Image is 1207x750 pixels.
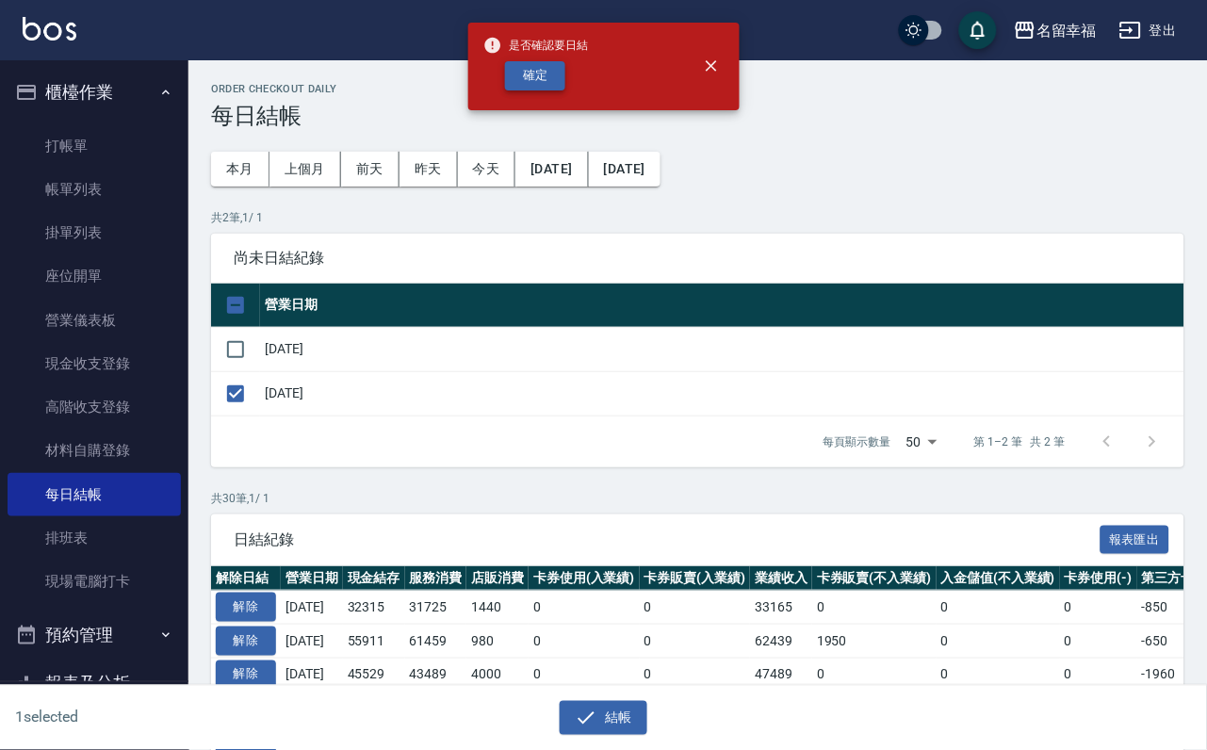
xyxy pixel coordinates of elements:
[750,625,812,659] td: 62439
[1060,625,1137,659] td: 0
[281,658,343,692] td: [DATE]
[812,591,937,625] td: 0
[8,516,181,560] a: 排班表
[812,658,937,692] td: 0
[8,429,181,472] a: 材料自購登錄
[8,611,181,660] button: 預約管理
[560,701,647,736] button: 結帳
[343,625,405,659] td: 55911
[281,591,343,625] td: [DATE]
[466,658,529,692] td: 4000
[974,433,1066,450] p: 第 1–2 筆 共 2 筆
[640,566,751,591] th: 卡券販賣(入業績)
[1101,530,1170,547] a: 報表匯出
[405,658,467,692] td: 43489
[211,83,1184,95] h2: Order checkout daily
[8,124,181,168] a: 打帳單
[211,152,269,187] button: 本月
[466,566,529,591] th: 店販消費
[1060,658,1137,692] td: 0
[343,591,405,625] td: 32315
[8,254,181,298] a: 座位開單
[8,385,181,429] a: 高階收支登錄
[8,473,181,516] a: 每日結帳
[8,168,181,211] a: 帳單列表
[23,17,76,41] img: Logo
[959,11,997,49] button: save
[1101,526,1170,555] button: 報表匯出
[405,625,467,659] td: 61459
[405,566,467,591] th: 服務消費
[824,433,891,450] p: 每頁顯示數量
[216,660,276,690] button: 解除
[8,211,181,254] a: 掛單列表
[234,530,1101,549] span: 日結紀錄
[640,591,751,625] td: 0
[750,658,812,692] td: 47489
[211,209,1184,226] p: 共 2 筆, 1 / 1
[691,45,732,87] button: close
[529,566,640,591] th: 卡券使用(入業績)
[281,566,343,591] th: 營業日期
[937,658,1061,692] td: 0
[640,658,751,692] td: 0
[515,152,588,187] button: [DATE]
[937,591,1061,625] td: 0
[216,627,276,656] button: 解除
[211,490,1184,507] p: 共 30 筆, 1 / 1
[529,658,640,692] td: 0
[8,560,181,603] a: 現場電腦打卡
[505,61,565,90] button: 確定
[343,658,405,692] td: 45529
[281,625,343,659] td: [DATE]
[640,625,751,659] td: 0
[750,566,812,591] th: 業績收入
[529,591,640,625] td: 0
[529,625,640,659] td: 0
[405,591,467,625] td: 31725
[812,625,937,659] td: 1950
[269,152,341,187] button: 上個月
[260,371,1184,416] td: [DATE]
[400,152,458,187] button: 昨天
[1060,566,1137,591] th: 卡券使用(-)
[234,249,1162,268] span: 尚未日結紀錄
[8,68,181,117] button: 櫃檯作業
[458,152,516,187] button: 今天
[260,284,1184,328] th: 營業日期
[466,625,529,659] td: 980
[466,591,529,625] td: 1440
[260,327,1184,371] td: [DATE]
[812,566,937,591] th: 卡券販賣(不入業績)
[750,591,812,625] td: 33165
[937,566,1061,591] th: 入金儲值(不入業績)
[1036,19,1097,42] div: 名留幸福
[341,152,400,187] button: 前天
[216,593,276,622] button: 解除
[343,566,405,591] th: 現金結存
[483,36,589,55] span: 是否確認要日結
[899,416,944,467] div: 50
[1112,13,1184,48] button: 登出
[15,706,298,729] h6: 1 selected
[1006,11,1104,50] button: 名留幸福
[211,103,1184,129] h3: 每日結帳
[1060,591,1137,625] td: 0
[937,625,1061,659] td: 0
[589,152,661,187] button: [DATE]
[8,299,181,342] a: 營業儀表板
[211,566,281,591] th: 解除日結
[8,660,181,709] button: 報表及分析
[8,342,181,385] a: 現金收支登錄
